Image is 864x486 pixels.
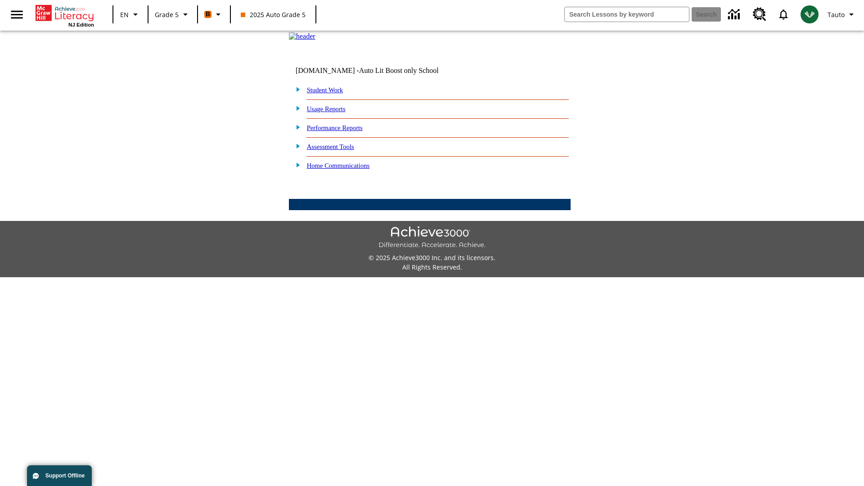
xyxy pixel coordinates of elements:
img: plus.gif [291,85,301,93]
div: Home [36,3,94,27]
img: plus.gif [291,104,301,112]
img: plus.gif [291,142,301,150]
button: Grade: Grade 5, Select a grade [151,6,194,22]
button: Boost Class color is orange. Change class color [201,6,227,22]
img: header [289,32,315,40]
span: Support Offline [45,472,85,479]
span: Grade 5 [155,10,179,19]
a: Data Center [723,2,747,27]
img: Achieve3000 Differentiate Accelerate Achieve [378,226,486,249]
td: [DOMAIN_NAME] - [296,67,461,75]
a: Home Communications [307,162,370,169]
span: B [206,9,210,20]
span: Tauto [828,10,845,19]
a: Student Work [307,86,343,94]
span: 2025 Auto Grade 5 [241,10,306,19]
span: EN [120,10,129,19]
a: Performance Reports [307,124,363,131]
img: plus.gif [291,123,301,131]
nobr: Auto Lit Boost only School [359,67,439,74]
button: Language: EN, Select a language [116,6,145,22]
span: NJ Edition [68,22,94,27]
a: Usage Reports [307,105,346,112]
input: search field [565,7,689,22]
a: Assessment Tools [307,143,354,150]
img: avatar image [801,5,819,23]
button: Support Offline [27,465,92,486]
button: Open side menu [4,1,30,28]
a: Notifications [772,3,795,26]
a: Resource Center, Will open in new tab [747,2,772,27]
button: Profile/Settings [824,6,860,22]
img: plus.gif [291,161,301,169]
button: Select a new avatar [795,3,824,26]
